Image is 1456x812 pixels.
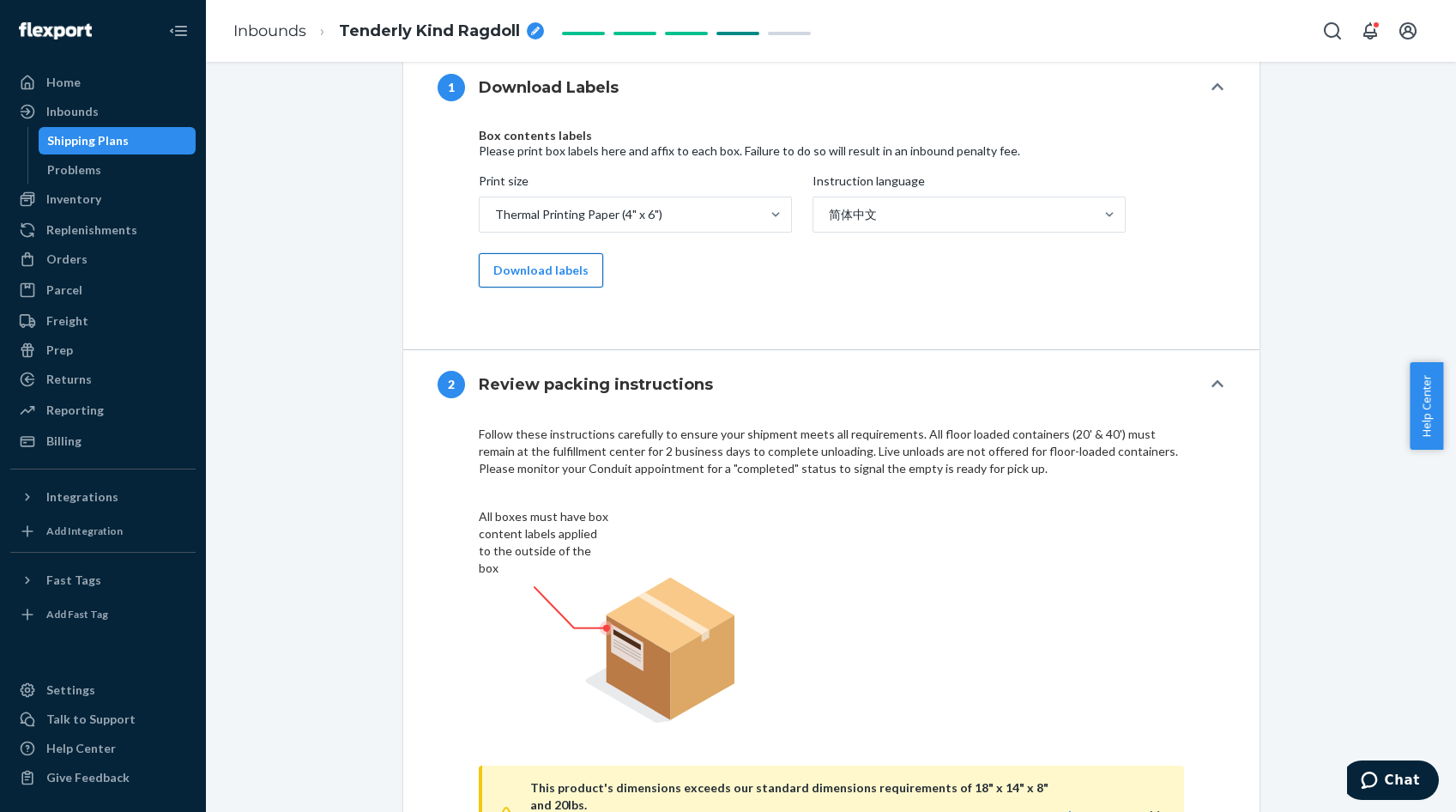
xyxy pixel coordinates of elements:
div: Add Integration [46,524,123,538]
div: Integrations [46,488,118,506]
button: Integrations [10,483,196,511]
a: Settings [10,676,196,704]
div: Help Center [46,740,116,757]
input: Instruction language简体中文 [827,206,829,223]
a: Replenishments [10,216,196,244]
div: Parcel [46,282,82,299]
button: Help Center [1410,362,1443,450]
a: Home [10,69,196,96]
a: Orders [10,245,196,273]
input: Print sizeThermal Printing Paper (4" x 6") [493,206,495,223]
a: Inventory [10,185,196,213]
iframe: Opens a widget where you can chat to one of our agents [1347,760,1439,803]
span: Tenderly Kind Ragdoll [339,21,520,43]
a: Help Center [10,735,196,762]
button: Open notifications [1353,14,1387,48]
div: Inventory [46,191,101,208]
div: Add Fast Tag [46,607,108,621]
ol: breadcrumbs [220,6,558,57]
button: Download labels [479,253,603,288]
div: Replenishments [46,221,137,239]
img: Flexport logo [19,22,92,39]
button: Open account menu [1391,14,1425,48]
div: Billing [46,433,82,450]
button: Give Feedback [10,764,196,791]
a: Shipping Plans [39,127,196,155]
div: Freight [46,312,88,330]
div: Thermal Printing Paper (4" x 6") [495,206,662,223]
span: Instruction language [813,173,925,197]
div: Follow these instructions carefully to ensure your shipment meets all requirements. All floor loa... [479,426,1184,477]
h4: Box contents labels [479,129,1150,142]
a: Freight [10,307,196,335]
div: Inbounds [46,103,99,120]
div: Reporting [46,402,104,419]
div: 简体中文 [829,206,877,223]
a: Prep [10,336,196,364]
span: Print size [479,173,529,197]
a: Reporting [10,397,196,424]
a: Returns [10,366,196,393]
h4: Review packing instructions [479,373,713,396]
div: Prep [46,342,73,359]
button: Talk to Support [10,706,196,733]
button: 1Download Labels [403,53,1260,122]
div: Orders [46,251,88,268]
div: Give Feedback [46,769,130,786]
div: 2 [438,371,465,398]
a: Add Fast Tag [10,601,196,628]
button: Fast Tags [10,567,196,594]
button: Close Navigation [161,14,196,48]
div: Shipping Plans [47,132,129,149]
a: Billing [10,427,196,455]
a: Inbounds [233,21,306,40]
div: 1 [438,74,465,101]
a: Problems [39,156,196,184]
a: Add Integration [10,518,196,545]
div: Settings [46,682,95,699]
div: Please print box labels here and affix to each box. Failure to do so will result in an inbound pe... [479,142,1150,160]
a: Inbounds [10,98,196,125]
div: Fast Tags [46,572,101,589]
div: Problems [47,161,101,179]
h4: Download Labels [479,76,619,99]
div: Returns [46,371,92,388]
a: Parcel [10,276,196,304]
button: Open Search Box [1315,14,1350,48]
div: Home [46,74,81,91]
button: 2Review packing instructions [403,350,1260,419]
figcaption: All boxes must have box content labels applied to the outside of the box [479,508,611,577]
div: Talk to Support [46,711,136,728]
